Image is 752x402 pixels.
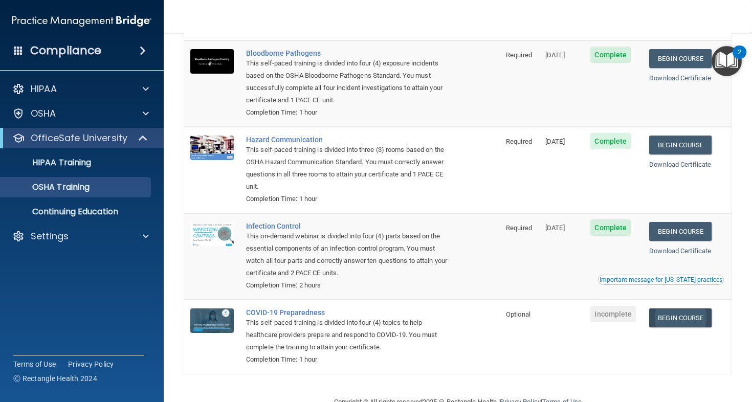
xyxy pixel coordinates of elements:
img: PMB logo [12,11,151,31]
div: Completion Time: 2 hours [246,279,449,292]
button: Open Resource Center, 2 new notifications [712,46,742,76]
a: Begin Course [649,222,712,241]
p: Settings [31,230,69,242]
a: OSHA [12,107,149,120]
span: Required [506,138,532,145]
p: OSHA [31,107,56,120]
span: Optional [506,310,530,318]
a: Begin Course [649,49,712,68]
div: This self-paced training is divided into three (3) rooms based on the OSHA Hazard Communication S... [246,144,449,193]
div: Completion Time: 1 hour [246,353,449,366]
span: Complete [590,133,631,149]
button: Read this if you are a dental practitioner in the state of CA [598,275,724,285]
span: Incomplete [590,306,636,322]
span: Required [506,51,532,59]
iframe: Drift Widget Chat Controller [575,329,740,370]
p: HIPAA Training [7,158,91,168]
a: COVID-19 Preparedness [246,308,449,317]
span: Complete [590,219,631,236]
a: Infection Control [246,222,449,230]
div: This on-demand webinar is divided into four (4) parts based on the essential components of an inf... [246,230,449,279]
div: Completion Time: 1 hour [246,106,449,119]
p: OfficeSafe University [31,132,127,144]
h4: Compliance [30,43,101,58]
p: Continuing Education [7,207,146,217]
a: Begin Course [649,308,712,327]
span: [DATE] [545,138,565,145]
span: [DATE] [545,51,565,59]
a: Download Certificate [649,74,711,82]
a: Terms of Use [13,359,56,369]
a: Hazard Communication [246,136,449,144]
div: This self-paced training is divided into four (4) exposure incidents based on the OSHA Bloodborne... [246,57,449,106]
a: OfficeSafe University [12,132,148,144]
a: Bloodborne Pathogens [246,49,449,57]
p: OSHA Training [7,182,90,192]
a: Download Certificate [649,247,711,255]
span: [DATE] [545,224,565,232]
a: Begin Course [649,136,712,154]
div: This self-paced training is divided into four (4) topics to help healthcare providers prepare and... [246,317,449,353]
div: Important message for [US_STATE] practices [600,277,722,283]
div: Completion Time: 1 hour [246,193,449,205]
a: Download Certificate [649,161,711,168]
span: Complete [590,47,631,63]
p: HIPAA [31,83,57,95]
a: Privacy Policy [68,359,114,369]
span: Ⓒ Rectangle Health 2024 [13,373,97,384]
span: Required [506,224,532,232]
a: HIPAA [12,83,149,95]
a: Settings [12,230,149,242]
div: 2 [738,52,741,65]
